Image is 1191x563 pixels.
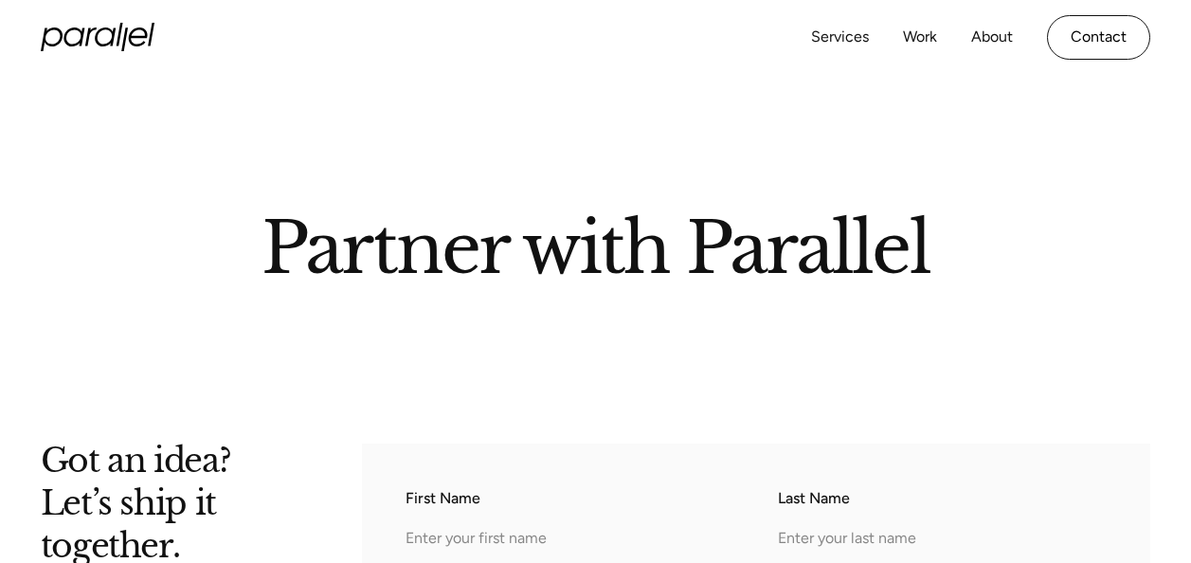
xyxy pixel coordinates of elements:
[903,24,937,51] a: Work
[41,23,154,51] a: home
[1047,15,1150,60] a: Contact
[811,24,869,51] a: Services
[971,24,1013,51] a: About
[406,487,734,510] label: First Name
[778,487,1107,510] label: Last Name
[102,215,1088,274] h2: Partner with Parallel
[41,444,305,557] h2: Got an idea? Let’s ship it together.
